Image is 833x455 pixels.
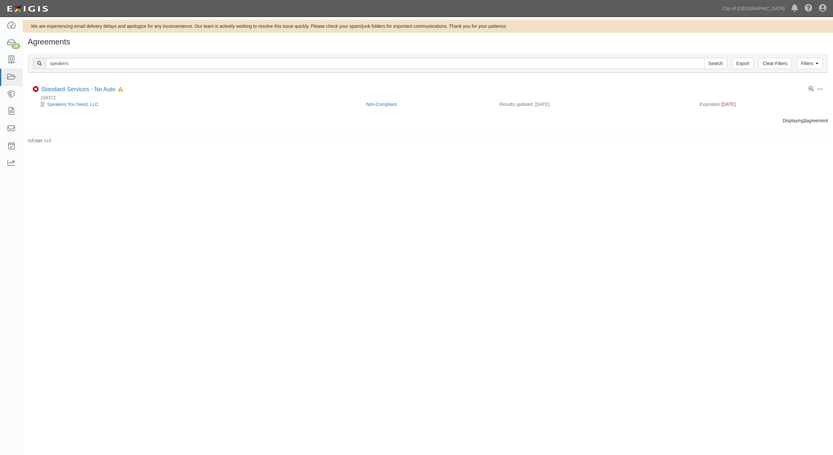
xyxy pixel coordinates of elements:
div: 19 [11,43,20,49]
a: View results summary [808,86,814,92]
div: 158372 [33,94,828,101]
div: Speakers You Need, LLC [33,101,361,108]
a: Clear Filters [758,58,791,69]
b: 1 [804,118,806,123]
a: Speakers You Need, LLC [47,102,98,107]
small: by [28,138,52,143]
a: City of [GEOGRAPHIC_DATA] [720,2,788,15]
a: Exigis, LLC [32,138,52,143]
a: Export [732,58,754,69]
i: In Default since 08/22/2025 [118,87,123,92]
a: Filters [797,58,823,69]
span: [DATE] [721,102,736,107]
img: logo-5460c22ac91f19d4615b14bd174203de0afe785f0fc80cf4dbbc73dc1793850b.png [5,3,50,15]
input: Search [46,58,705,69]
a: Non-Compliant [366,102,396,107]
input: Search [704,58,727,69]
i: Non-Compliant [33,86,39,92]
div: Displaying agreement [23,117,833,124]
div: We are experiencing email delivery delays and apologize for any inconvenience. Our team is active... [23,23,833,29]
i: Help Center - Complianz [805,5,812,12]
div: Expiration: [700,101,823,108]
div: Standard Services - No Auto [41,86,123,93]
a: Standard Services - No Auto [41,86,115,93]
h1: Agreements [28,38,828,46]
div: Results updated: [DATE] [500,101,690,108]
